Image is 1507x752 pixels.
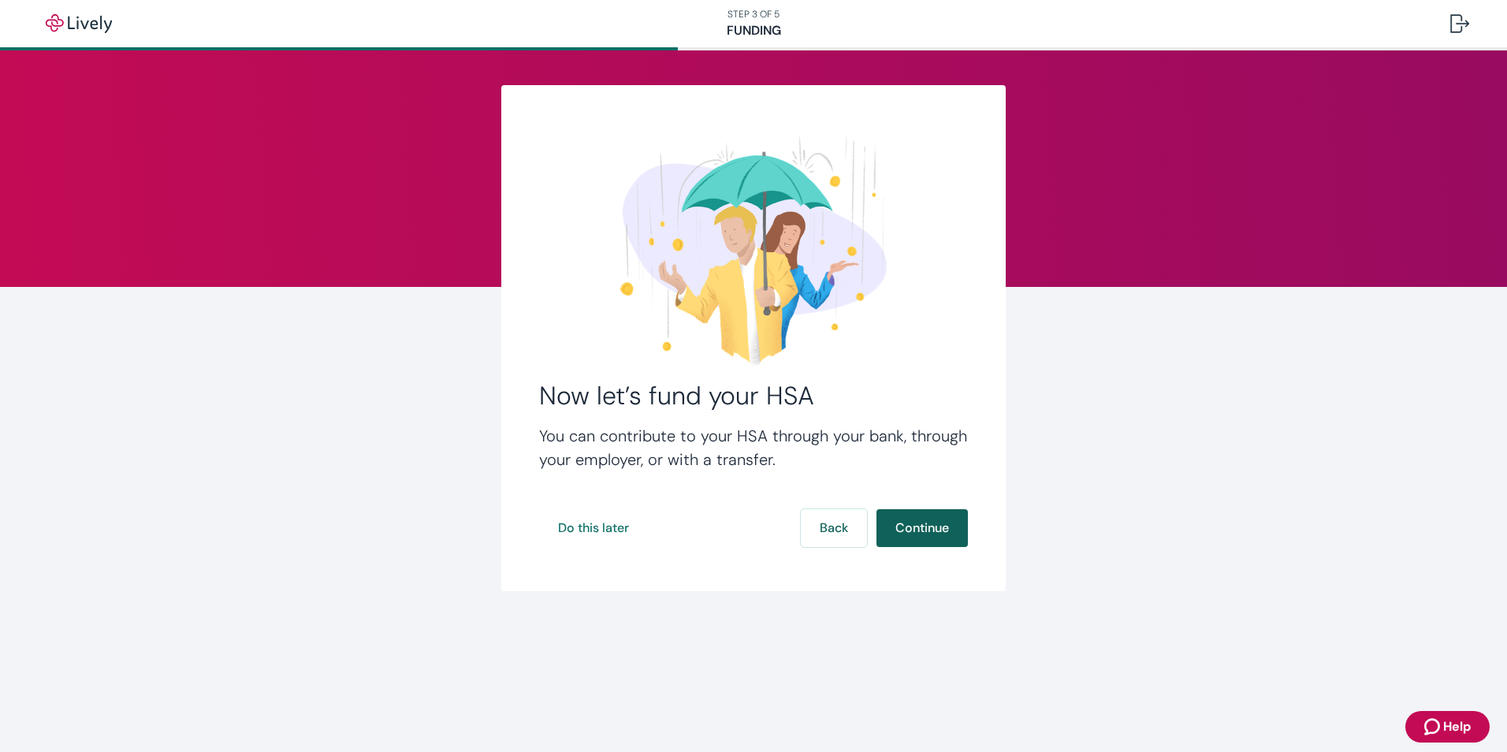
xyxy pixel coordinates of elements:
img: Lively [35,14,123,33]
button: Continue [876,509,968,547]
button: Do this later [539,509,648,547]
h2: Now let’s fund your HSA [539,380,968,411]
button: Back [801,509,867,547]
button: Zendesk support iconHelp [1405,711,1490,743]
span: Help [1443,717,1471,736]
h4: You can contribute to your HSA through your bank, through your employer, or with a transfer. [539,424,968,471]
button: Log out [1438,5,1482,43]
svg: Zendesk support icon [1424,717,1443,736]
